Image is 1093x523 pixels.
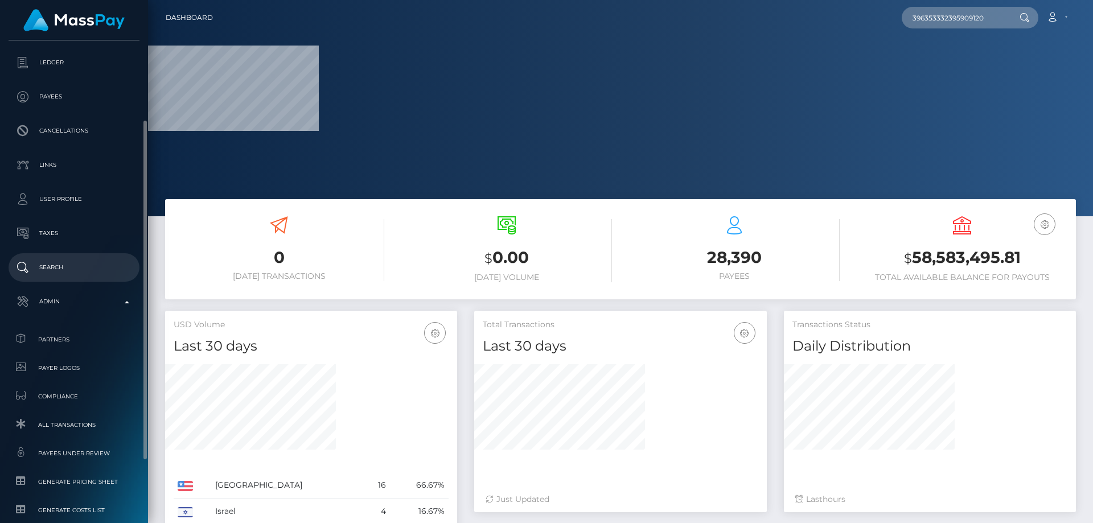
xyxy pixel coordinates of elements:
a: Generate Pricing Sheet [9,470,139,494]
a: Taxes [9,219,139,248]
a: Compliance [9,384,139,409]
h5: Total Transactions [483,319,758,331]
a: Partners [9,327,139,352]
img: US.png [178,481,193,491]
h5: Transactions Status [792,319,1067,331]
a: Admin [9,287,139,316]
h6: [DATE] Transactions [174,271,384,281]
p: Payees [13,88,135,105]
span: All Transactions [13,418,135,431]
a: Cancellations [9,117,139,145]
a: Payer Logos [9,356,139,380]
td: 66.67% [390,472,449,499]
h4: Last 30 days [174,336,449,356]
a: Search [9,253,139,282]
h4: Last 30 days [483,336,758,356]
p: Search [13,259,135,276]
h6: [DATE] Volume [401,273,612,282]
p: Admin [13,293,135,310]
span: Generate Costs List [13,504,135,517]
h6: Payees [629,271,840,281]
h3: 58,583,495.81 [857,246,1067,270]
td: [GEOGRAPHIC_DATA] [211,472,364,499]
small: $ [484,250,492,266]
p: Cancellations [13,122,135,139]
p: Links [13,157,135,174]
span: Payees under Review [13,447,135,460]
a: Generate Costs List [9,498,139,522]
a: Ledger [9,48,139,77]
a: All Transactions [9,413,139,437]
span: Partners [13,333,135,346]
img: MassPay Logo [23,9,125,31]
input: Search... [902,7,1009,28]
span: Payer Logos [13,361,135,374]
h3: 0.00 [401,246,612,270]
h4: Daily Distribution [792,336,1067,356]
td: 16 [364,472,390,499]
a: Links [9,151,139,179]
div: Just Updated [486,493,755,505]
p: Ledger [13,54,135,71]
img: IL.png [178,507,193,517]
h6: Total Available Balance for Payouts [857,273,1067,282]
a: Payees under Review [9,441,139,466]
h3: 0 [174,246,384,269]
a: Payees [9,83,139,111]
span: Generate Pricing Sheet [13,475,135,488]
span: Compliance [13,390,135,403]
p: Taxes [13,225,135,242]
small: $ [904,250,912,266]
h3: 28,390 [629,246,840,269]
p: User Profile [13,191,135,208]
a: Dashboard [166,6,213,30]
h5: USD Volume [174,319,449,331]
a: User Profile [9,185,139,213]
div: Last hours [795,493,1065,505]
